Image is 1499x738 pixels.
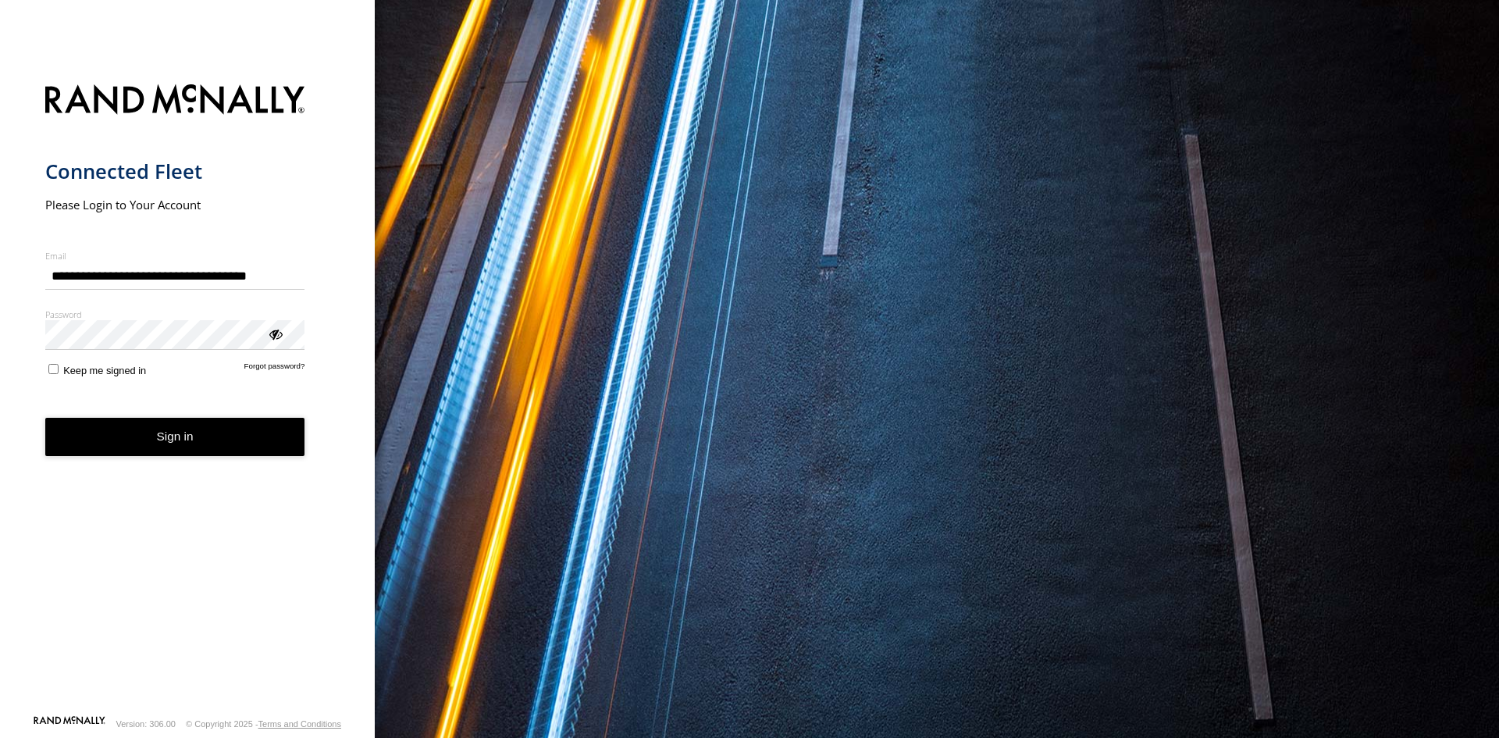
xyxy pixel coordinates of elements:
[116,719,176,729] div: Version: 306.00
[258,719,341,729] a: Terms and Conditions
[45,250,305,262] label: Email
[45,418,305,456] button: Sign in
[244,362,305,376] a: Forgot password?
[45,81,305,121] img: Rand McNally
[45,197,305,212] h2: Please Login to Your Account
[63,365,146,376] span: Keep me signed in
[45,159,305,184] h1: Connected Fleet
[186,719,341,729] div: © Copyright 2025 -
[45,308,305,320] label: Password
[48,364,59,374] input: Keep me signed in
[267,326,283,341] div: ViewPassword
[34,716,105,732] a: Visit our Website
[45,75,330,715] form: main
